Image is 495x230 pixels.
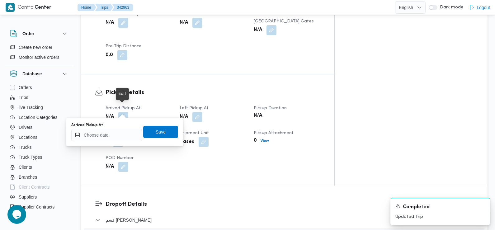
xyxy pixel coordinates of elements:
[95,216,474,224] button: قسم [PERSON_NAME]
[19,54,59,61] span: Monitor active orders
[6,3,15,12] img: X8yXhbKr1z7QwAAAABJRU5ErkJggg==
[254,112,262,120] b: N/A
[477,4,490,11] span: Logout
[261,138,269,143] b: View
[19,143,31,151] span: Trucks
[7,172,71,182] button: Branches
[71,123,103,128] label: Arrived Pickup At
[106,163,114,171] b: N/A
[7,92,71,102] button: Trips
[5,82,73,217] div: Database
[19,134,37,141] span: Locations
[6,205,26,224] iframe: chat widget
[7,182,71,192] button: Client Contracts
[156,128,166,136] span: Save
[7,192,71,202] button: Suppliers
[19,114,58,121] span: Location Categories
[19,124,32,131] span: Drivers
[7,202,71,212] button: Supplier Contracts
[7,82,71,92] button: Orders
[106,156,134,160] span: POD Number
[19,173,37,181] span: Branches
[112,4,133,11] button: 342963
[19,193,37,201] span: Suppliers
[22,30,34,37] h3: Order
[78,4,96,11] button: Home
[106,216,152,224] span: قسم [PERSON_NAME]
[19,183,50,191] span: Client Contracts
[19,104,43,111] span: live Tracking
[22,70,42,77] h3: Database
[7,152,71,162] button: Truck Types
[7,162,71,172] button: Clients
[180,113,188,121] b: N/A
[467,1,493,14] button: Logout
[118,90,126,98] div: Edit
[106,200,474,209] h3: Dropoff Details
[7,132,71,142] button: Locations
[7,52,71,62] button: Monitor active orders
[106,88,320,97] h3: Pickup Details
[10,30,68,37] button: Order
[10,70,68,77] button: Database
[180,106,209,110] span: Left Pickup At
[254,131,294,135] span: Pickup Attachment
[106,44,142,48] span: Pre Trip Distance
[7,112,71,122] button: Location Categories
[180,19,188,26] b: N/A
[35,5,51,10] b: Center
[258,137,271,144] button: View
[254,137,257,144] b: 0
[7,142,71,152] button: Trucks
[19,94,28,101] span: Trips
[437,5,464,10] span: Dark mode
[180,131,209,135] span: Shipment Unit
[254,106,287,110] span: Pickup Duration
[106,113,114,121] b: N/A
[7,42,71,52] button: Create new order
[106,106,141,110] span: Arrived Pickup At
[106,19,114,26] b: N/A
[19,163,32,171] span: Clients
[143,126,178,138] button: Save
[254,26,262,34] b: N/A
[5,42,73,65] div: Order
[395,214,485,220] p: Updated Trip
[19,84,32,91] span: Orders
[7,212,71,222] button: Devices
[19,153,42,161] span: Truck Types
[71,129,142,141] input: Press the down key to open a popover containing a calendar.
[106,51,113,59] b: 0.0
[395,203,485,211] div: Notification
[95,4,113,11] button: Trips
[19,44,52,51] span: Create new order
[7,122,71,132] button: Drivers
[180,138,194,146] b: Cases
[19,203,54,211] span: Supplier Contracts
[19,213,34,221] span: Devices
[7,102,71,112] button: live Tracking
[403,204,430,211] span: Completed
